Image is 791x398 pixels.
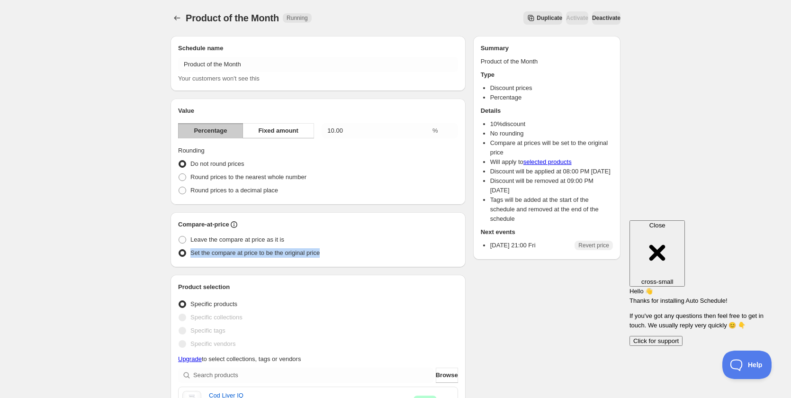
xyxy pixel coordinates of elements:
input: Search products [193,368,434,383]
li: Compare at prices will be set to the original price [490,138,613,157]
li: Tags will be added at the start of the schedule and removed at the end of the schedule [490,195,613,224]
h2: Schedule name [178,44,458,53]
p: to select collections, tags or vendors [178,354,458,364]
h2: Value [178,106,458,116]
span: Deactivate [592,14,620,22]
a: Upgrade [178,355,202,362]
h2: Summary [481,44,613,53]
span: Specific products [190,300,237,308]
iframe: Help Scout Beacon - Open [722,351,772,379]
span: Rounding [178,147,205,154]
h2: Compare-at-price [178,220,229,229]
iframe: Help Scout Beacon - Messages and Notifications [625,210,777,351]
span: Duplicate [537,14,562,22]
span: Browse [436,371,458,380]
span: % [432,127,438,134]
span: Round prices to the nearest whole number [190,173,306,181]
span: Revert price [578,242,609,249]
button: Browse [436,368,458,383]
p: Product of the Month [481,57,613,66]
li: Percentage [490,93,613,102]
h2: Details [481,106,613,116]
span: Leave the compare at price as it is [190,236,284,243]
span: Your customers won't see this [178,75,260,82]
h2: Product selection [178,282,458,292]
span: Round prices to a decimal place [190,187,278,194]
li: No rounding [490,129,613,138]
li: Discount prices [490,83,613,93]
button: Percentage [178,123,243,138]
span: Specific vendors [190,340,235,347]
span: Set the compare at price to be the original price [190,249,320,256]
button: Secondary action label [523,11,562,25]
li: Will apply to [490,157,613,167]
button: Fixed amount [243,123,314,138]
span: Fixed amount [258,126,298,136]
h2: Next events [481,227,613,237]
button: Deactivate [592,11,620,25]
span: Running [287,14,308,22]
span: Specific tags [190,327,225,334]
li: 10 % discount [490,119,613,129]
h2: Type [481,70,613,80]
span: Do not round prices [190,160,244,167]
span: Product of the Month [186,13,279,23]
p: [DATE] 21:00 Fri [490,241,536,250]
li: Discount will be applied at 08:00 PM [DATE] [490,167,613,176]
li: Discount will be removed at 09:00 PM [DATE] [490,176,613,195]
span: Percentage [194,126,227,136]
a: selected products [523,158,572,165]
button: Schedules [171,11,184,25]
span: Specific collections [190,314,243,321]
